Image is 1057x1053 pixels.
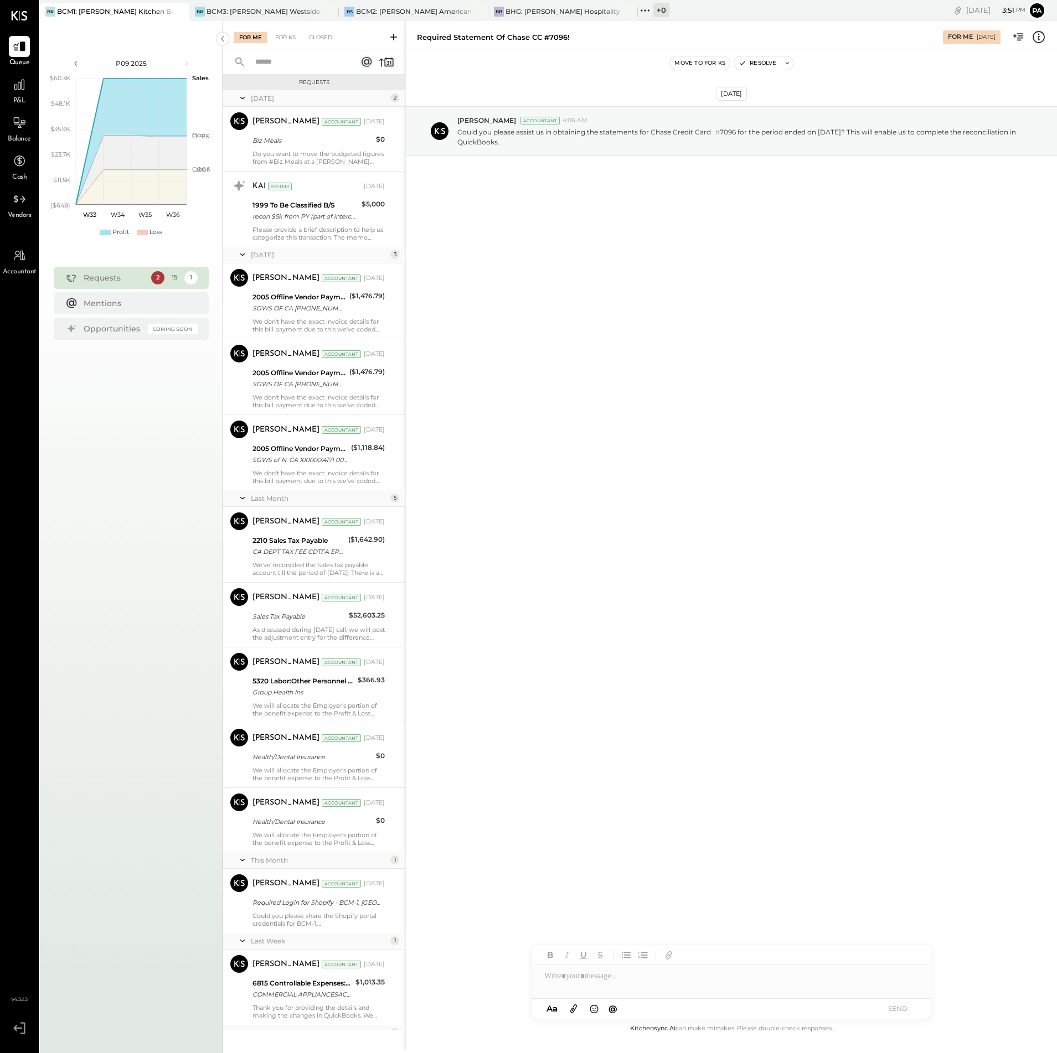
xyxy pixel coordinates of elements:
[636,948,650,962] button: Ordered List
[270,32,301,43] div: For KS
[252,978,352,989] div: 6815 Controllable Expenses:1. Operating Expenses:Repair & Maintenance, Facility
[84,298,192,309] div: Mentions
[322,880,361,888] div: Accountant
[322,518,361,526] div: Accountant
[605,1002,621,1015] button: @
[1,151,38,183] a: Cash
[252,273,319,284] div: [PERSON_NAME]
[50,201,70,209] text: ($648)
[364,734,385,743] div: [DATE]
[84,272,146,283] div: Requests
[966,5,1025,15] div: [DATE]
[13,96,26,106] span: P&L
[252,546,345,557] div: CA DEPT TAX FEE CDTFA EPMT 28221 CA DEPT TAX FEE CDTFA EPMT XXXXXX2215 [DATE] TRACE#-
[148,324,198,334] div: Coming Soon
[364,658,385,667] div: [DATE]
[149,228,162,237] div: Loss
[662,948,676,962] button: Add URL
[344,7,354,17] div: BS
[348,534,385,545] div: ($1,642.90)
[355,977,385,988] div: $1,013.35
[1028,2,1046,19] button: Pa
[51,151,70,158] text: $23.7K
[349,610,385,621] div: $52,603.25
[252,733,319,744] div: [PERSON_NAME]
[356,7,472,16] div: BCM2: [PERSON_NAME] American Cooking
[252,318,385,333] div: We don't have the exact invoice details for this bill payment due to this we've coded this paymen...
[45,7,55,17] div: BR
[576,948,591,962] button: Underline
[875,1001,920,1016] button: SEND
[364,350,385,359] div: [DATE]
[376,750,385,761] div: $0
[252,181,266,192] div: KAI
[952,4,963,16] div: copy link
[322,274,361,282] div: Accountant
[252,367,346,378] div: 2005 Offline Vendor Payments
[252,349,319,360] div: [PERSON_NAME]
[252,535,345,546] div: 2210 Sales Tax Payable
[1,74,38,106] a: P&L
[252,200,358,211] div: 1999 To Be Classified B/S
[251,94,388,103] div: [DATE]
[51,100,70,107] text: $48.1K
[364,117,385,126] div: [DATE]
[53,176,70,184] text: $11.5K
[12,173,27,183] span: Cash
[234,32,267,43] div: For Me
[151,271,164,284] div: 2
[252,702,385,717] div: We will allocate the Employer's portion of the benefit expense to the Profit & Loss account.
[252,211,358,222] div: recon $5k from PY (part of interco cash recon) cc payment made from incorrect bank account.
[251,855,388,865] div: This Month
[251,936,388,946] div: Last Week
[252,989,352,1000] div: COMMERCIAL APPLIANCESACRAMENTO CA XXXX1021
[252,469,385,485] div: We don't have the exact invoice details for this bill payment due to this we've coded this paymen...
[390,855,399,864] div: 1
[1,245,38,277] a: Accountant
[83,211,96,219] text: W33
[653,3,669,17] div: + 0
[50,74,70,82] text: $60.3K
[390,1028,399,1037] div: 2
[364,879,385,888] div: [DATE]
[1,112,38,144] a: Balance
[457,116,516,125] span: [PERSON_NAME]
[195,7,205,17] div: BR
[3,267,37,277] span: Accountant
[520,117,560,125] div: Accountant
[619,948,633,962] button: Unordered List
[252,226,385,241] div: Please provide a brief description to help us categorize this transaction. The memo might be help...
[543,1003,561,1015] button: Aa
[351,442,385,453] div: ($1,118.84)
[252,766,385,782] div: We will allocate the Employer's portion of the benefit expense to the Profit & Loss account, we h...
[390,494,399,502] div: 5
[252,751,373,762] div: Health/Dental Insurance
[364,274,385,283] div: [DATE]
[322,734,361,742] div: Accountant
[252,959,319,970] div: [PERSON_NAME]
[322,658,361,666] div: Accountant
[563,116,587,125] span: 4:06 AM
[251,1028,388,1038] div: [DATE]
[593,948,607,962] button: Strikethrough
[609,1003,617,1014] span: @
[252,657,319,668] div: [PERSON_NAME]
[716,87,747,101] div: [DATE]
[543,948,558,962] button: Bold
[252,116,319,127] div: [PERSON_NAME]
[376,134,385,145] div: $0
[358,675,385,686] div: $366.93
[252,516,319,527] div: [PERSON_NAME]
[251,494,388,503] div: Last Month
[110,211,125,219] text: W34
[322,350,361,358] div: Accountant
[252,878,319,889] div: [PERSON_NAME]
[57,7,173,16] div: BCM1: [PERSON_NAME] Kitchen Bar Market
[506,7,621,16] div: BHG: [PERSON_NAME] Hospitality Group, LLC
[553,1003,558,1014] span: a
[84,59,178,68] div: P09 2025
[252,687,354,698] div: Group Health Ins
[417,32,570,43] div: Required Statement of Chase CC #7096!
[322,426,361,434] div: Accountant
[252,797,319,808] div: [PERSON_NAME]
